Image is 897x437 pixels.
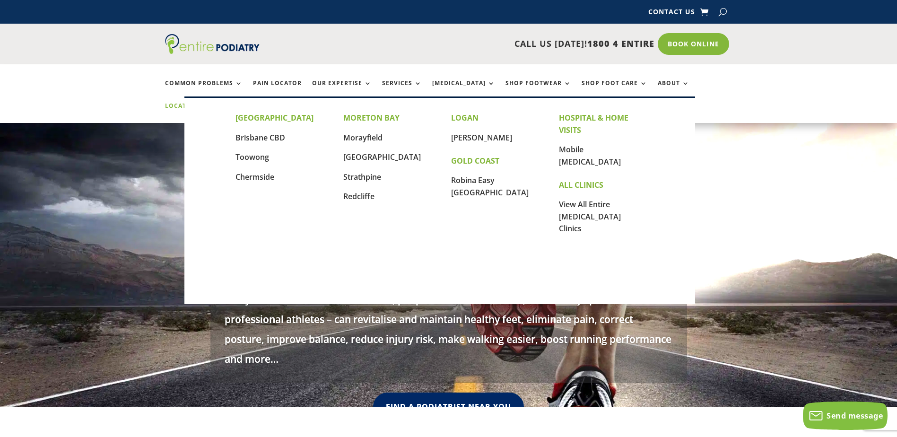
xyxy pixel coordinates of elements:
strong: ALL CLINICS [559,180,603,190]
a: Strathpine [343,172,381,182]
a: Pain Locator [253,80,302,100]
a: [PERSON_NAME] [451,132,512,143]
strong: GOLD COAST [451,156,499,166]
a: Our Expertise [312,80,372,100]
strong: HOSPITAL & HOME VISITS [559,113,628,135]
a: Shop Foot Care [582,80,647,100]
a: Contact Us [648,9,695,19]
a: Find A Podiatrist Near You [373,392,524,421]
a: About [658,80,689,100]
button: Send message [803,402,888,430]
a: Entire Podiatry [165,46,260,56]
a: Book Online [658,33,729,55]
a: Services [382,80,422,100]
img: logo (1) [165,34,260,54]
a: Redcliffe [343,191,374,201]
a: [MEDICAL_DATA] [432,80,495,100]
a: Toowong [235,152,269,162]
a: [GEOGRAPHIC_DATA] [343,152,421,162]
a: Robina Easy [GEOGRAPHIC_DATA] [451,175,529,198]
a: Common Problems [165,80,243,100]
p: CALL US [DATE]! [296,38,654,50]
p: Everyone – from children to seniors, people at home or at work, community sports teams to profess... [225,289,673,368]
span: 1800 4 ENTIRE [587,38,654,49]
strong: [GEOGRAPHIC_DATA] [235,113,314,123]
a: Brisbane CBD [235,132,285,143]
strong: LOGAN [451,113,479,123]
a: Morayfield [343,132,383,143]
a: Mobile [MEDICAL_DATA] [559,144,621,167]
a: View All Entire [MEDICAL_DATA] Clinics [559,199,621,234]
a: Shop Footwear [505,80,571,100]
a: Chermside [235,172,274,182]
a: Locations [165,103,212,123]
strong: MORETON BAY [343,113,400,123]
span: Send message [827,411,883,421]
